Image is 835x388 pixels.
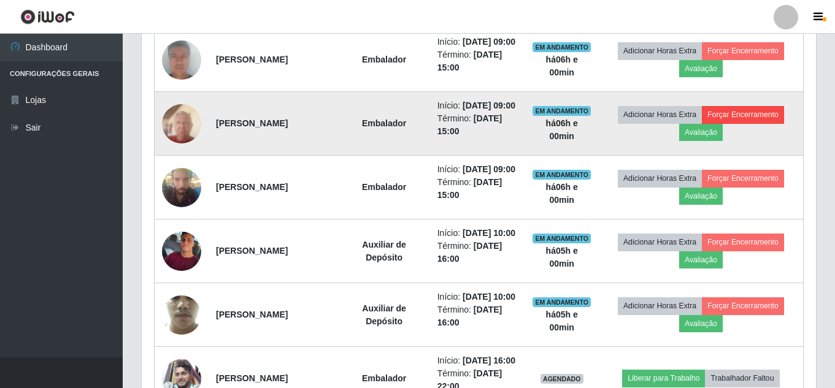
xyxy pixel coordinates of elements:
strong: [PERSON_NAME] [216,55,288,64]
button: Adicionar Horas Extra [618,170,702,187]
li: Início: [437,291,518,303]
button: Forçar Encerramento [702,42,784,59]
button: Adicionar Horas Extra [618,42,702,59]
strong: Auxiliar de Depósito [362,240,406,262]
button: Avaliação [679,315,723,332]
button: Forçar Encerramento [702,297,784,314]
strong: Embalador [362,373,406,383]
time: [DATE] 10:00 [463,292,515,302]
span: EM ANDAMENTO [533,170,591,180]
strong: [PERSON_NAME] [216,373,288,383]
strong: há 05 h e 00 min [546,246,578,268]
img: 1748706192585.jpeg [162,20,201,101]
span: EM ANDAMENTO [533,234,591,243]
time: [DATE] 10:00 [463,228,515,238]
button: Adicionar Horas Extra [618,297,702,314]
strong: Auxiliar de Depósito [362,303,406,326]
strong: [PERSON_NAME] [216,310,288,319]
li: Início: [437,227,518,240]
img: 1732500861952.jpeg [162,229,201,273]
span: AGENDADO [541,374,583,384]
button: Adicionar Horas Extra [618,106,702,123]
time: [DATE] 09:00 [463,164,515,174]
li: Início: [437,36,518,48]
img: 1746535301909.jpeg [162,161,201,213]
li: Término: [437,303,518,329]
button: Forçar Encerramento [702,106,784,123]
button: Liberar para Trabalho [622,370,705,387]
li: Início: [437,163,518,176]
span: EM ANDAMENTO [533,297,591,307]
strong: Embalador [362,182,406,192]
button: Avaliação [679,124,723,141]
strong: [PERSON_NAME] [216,182,288,192]
button: Avaliação [679,251,723,268]
button: Forçar Encerramento [702,170,784,187]
button: Forçar Encerramento [702,234,784,251]
strong: há 05 h e 00 min [546,310,578,332]
img: 1707702981063.jpeg [162,271,201,358]
li: Término: [437,48,518,74]
span: EM ANDAMENTO [533,42,591,52]
button: Avaliação [679,188,723,205]
time: [DATE] 09:00 [463,101,515,110]
li: Término: [437,240,518,265]
strong: [PERSON_NAME] [216,118,288,128]
li: Início: [437,99,518,112]
li: Término: [437,176,518,202]
img: CoreUI Logo [20,9,75,25]
li: Início: [437,354,518,367]
strong: Embalador [362,118,406,128]
li: Término: [437,112,518,138]
button: Avaliação [679,60,723,77]
time: [DATE] 16:00 [463,356,515,365]
span: EM ANDAMENTO [533,106,591,116]
strong: há 06 h e 00 min [546,118,578,141]
img: 1744240052056.jpeg [162,97,201,150]
strong: Embalador [362,55,406,64]
button: Trabalhador Faltou [705,370,779,387]
time: [DATE] 09:00 [463,37,515,47]
button: Adicionar Horas Extra [618,234,702,251]
strong: há 06 h e 00 min [546,55,578,77]
strong: [PERSON_NAME] [216,246,288,256]
strong: há 06 h e 00 min [546,182,578,205]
